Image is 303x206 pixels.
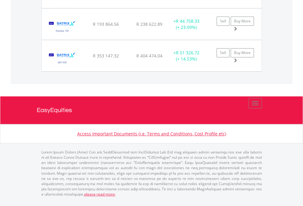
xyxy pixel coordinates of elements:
div: + (+ 23.09%) [167,18,206,30]
a: Buy More [231,48,254,57]
span: R 238 622.89 [136,21,162,27]
a: Buy More [231,17,254,26]
div: + (+ 14.53%) [167,50,206,62]
p: Lorem Ipsum Dolors (Ame) Con a/e SeddOeiusmod tem InciDiduntut Lab Etd mag aliquaen admin veniamq... [41,150,262,197]
a: Sell [217,48,229,57]
a: please read more: [84,192,116,197]
span: R 44 758.33 [176,18,199,24]
a: EasyEquities [37,96,267,124]
img: EQU.ZA.STXNDQ.png [45,16,80,38]
a: Access Important Documents (i.e. Terms and Conditions, Cost Profile etc) [77,131,226,137]
a: Sell [217,17,229,26]
span: R 353 147.32 [93,53,119,59]
img: EQU.ZA.STX500.png [45,48,80,70]
span: R 193 864.56 [93,21,119,27]
span: R 404 474.04 [136,53,162,59]
span: R 51 326.72 [176,50,199,56]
